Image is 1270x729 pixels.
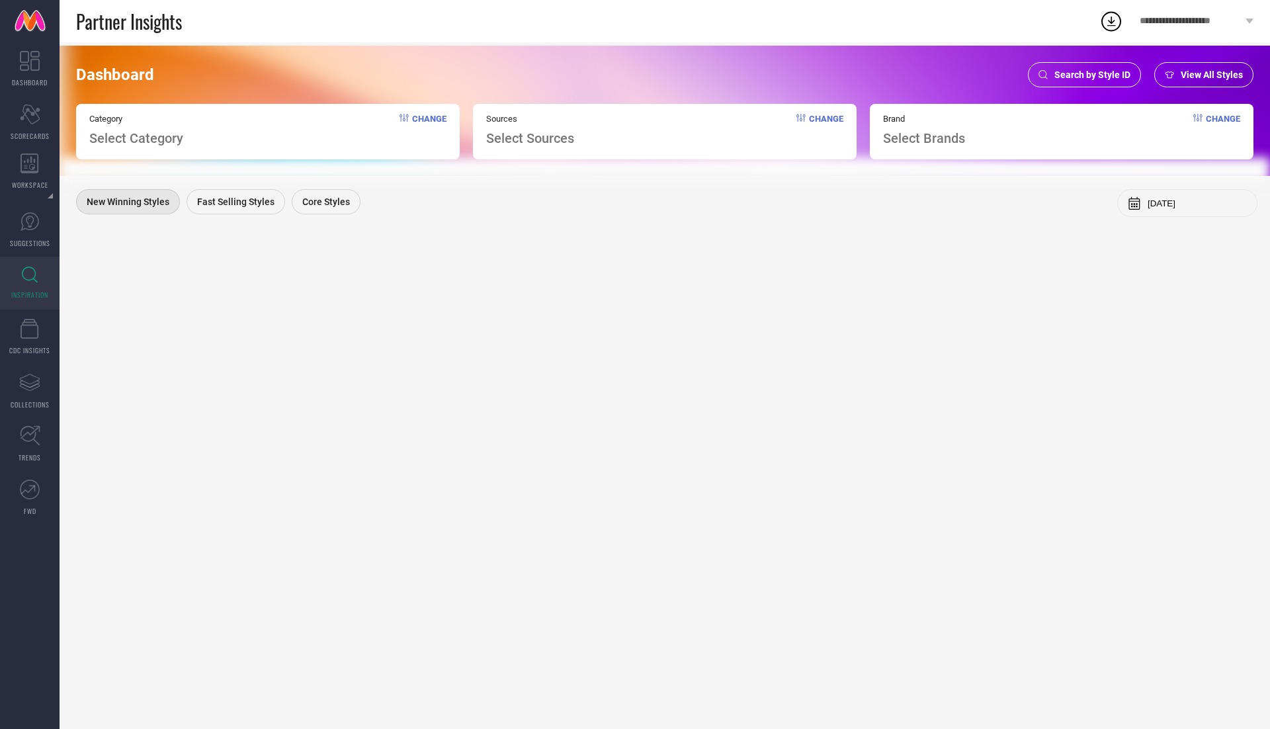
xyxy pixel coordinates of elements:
span: Search by Style ID [1054,69,1130,80]
span: Select Brands [883,130,965,146]
span: Fast Selling Styles [197,196,275,207]
span: Category [89,114,183,124]
span: Change [412,114,446,146]
span: New Winning Styles [87,196,169,207]
div: Open download list [1099,9,1123,33]
span: View All Styles [1181,69,1243,80]
span: COLLECTIONS [11,400,50,409]
span: Change [809,114,843,146]
span: Core Styles [302,196,350,207]
input: Select month [1148,198,1247,208]
span: DASHBOARD [12,77,48,87]
span: CDC INSIGHTS [9,345,50,355]
span: Select Category [89,130,183,146]
span: Brand [883,114,965,124]
span: TRENDS [19,452,41,462]
span: INSPIRATION [11,290,48,300]
span: SUGGESTIONS [10,238,50,248]
span: FWD [24,506,36,516]
span: Partner Insights [76,8,182,35]
span: Dashboard [76,65,154,84]
span: Select Sources [486,130,574,146]
span: WORKSPACE [12,180,48,190]
span: SCORECARDS [11,131,50,141]
span: Sources [486,114,574,124]
span: Change [1206,114,1240,146]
